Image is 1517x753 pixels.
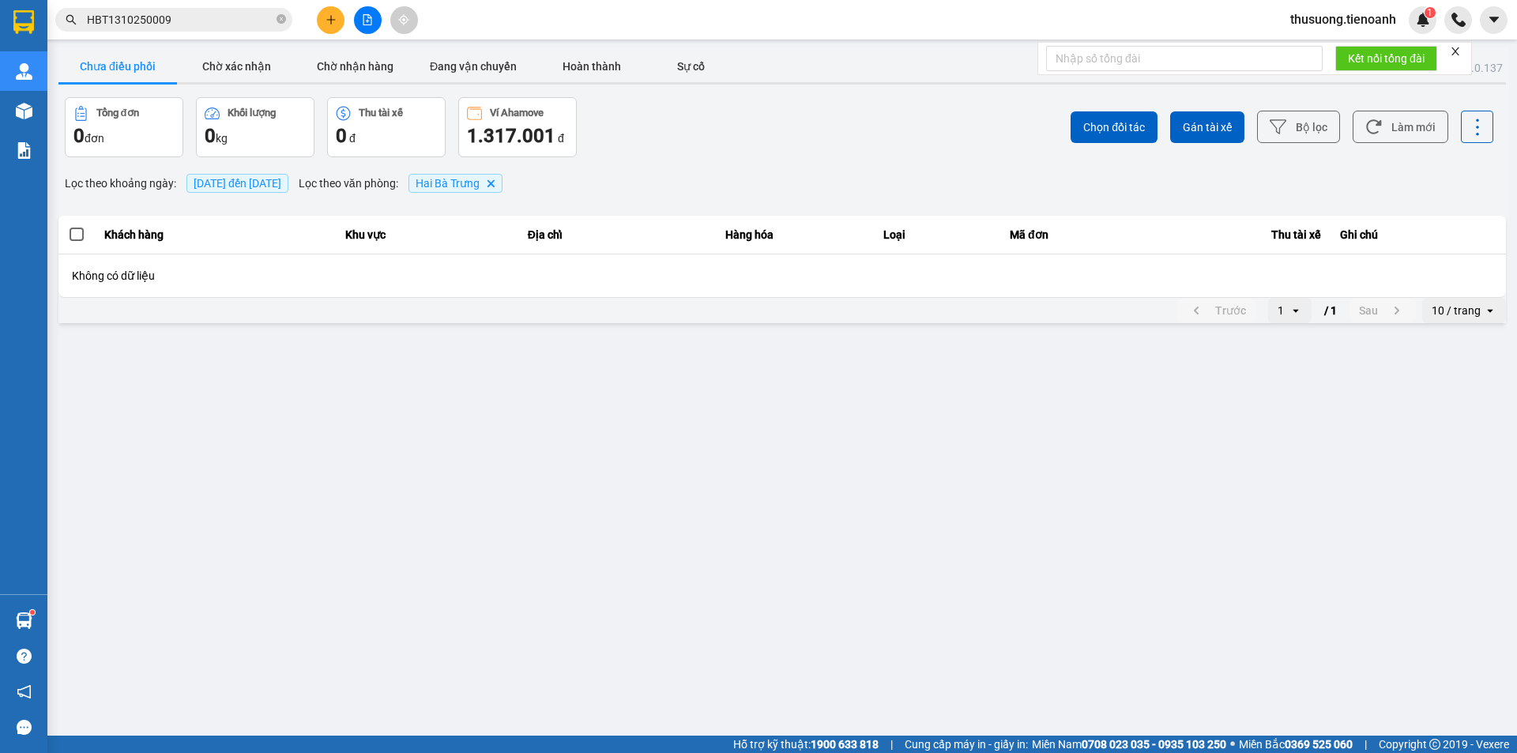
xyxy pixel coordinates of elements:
[205,123,306,149] div: kg
[1083,119,1145,135] span: Chọn đối tác
[16,612,32,629] img: warehouse-icon
[716,216,874,254] th: Hàng hóa
[1427,7,1432,18] span: 1
[336,123,437,149] div: đ
[1432,303,1481,318] div: 10 / trang
[1285,738,1353,751] strong: 0369 525 060
[96,107,139,119] div: Tổng đơn
[95,216,336,254] th: Khách hàng
[1289,304,1302,317] svg: open
[317,6,344,34] button: plus
[336,125,347,147] span: 0
[890,736,893,753] span: |
[1425,7,1436,18] sup: 1
[1353,111,1448,143] button: Làm mới
[414,51,533,82] button: Đang vận chuyển
[1278,9,1409,29] span: thusuong.tienoanh
[73,125,85,147] span: 0
[874,216,1000,254] th: Loại
[1257,111,1340,143] button: Bộ lọc
[1450,46,1461,57] span: close
[16,63,32,80] img: warehouse-icon
[186,174,288,193] span: [DATE] đến [DATE]
[733,736,879,753] span: Hỗ trợ kỹ thuật:
[354,6,382,34] button: file-add
[177,51,295,82] button: Chờ xác nhận
[65,175,176,192] span: Lọc theo khoảng ngày :
[1177,299,1255,322] button: previous page. current page 1 / 1
[16,103,32,119] img: warehouse-icon
[1349,299,1416,322] button: next page. current page 1 / 1
[72,268,1493,284] div: Không có dữ liệu
[1170,111,1244,143] button: Gán tài xế
[390,6,418,34] button: aim
[458,97,577,157] button: Ví Ahamove1.317.001 đ
[277,14,286,24] span: close-circle
[326,14,337,25] span: plus
[1416,13,1430,27] img: icon-new-feature
[336,216,518,254] th: Khu vực
[408,174,503,193] span: Hai Bà Trưng , close by backspace
[16,142,32,159] img: solution-icon
[194,177,281,190] span: 13/10/2025 đến 13/10/2025
[228,107,276,119] div: Khối lượng
[398,14,409,25] span: aim
[533,51,651,82] button: Hoàn thành
[73,123,175,149] div: đơn
[87,11,273,28] input: Tìm tên, số ĐT hoặc mã đơn
[1335,46,1437,71] button: Kết nối tổng đài
[205,125,216,147] span: 0
[1071,111,1158,143] button: Chọn đối tác
[1331,216,1506,254] th: Ghi chú
[490,107,544,119] div: Ví Ahamove
[1324,301,1337,320] span: / 1
[327,97,446,157] button: Thu tài xế0 đ
[518,216,716,254] th: Địa chỉ
[196,97,314,157] button: Khối lượng0kg
[486,179,495,188] svg: Delete
[811,738,879,751] strong: 1900 633 818
[416,177,480,190] span: Hai Bà Trưng
[1128,225,1321,244] div: Thu tài xế
[1278,303,1284,318] div: 1
[17,720,32,735] span: message
[1183,119,1232,135] span: Gán tài xế
[277,13,286,28] span: close-circle
[1000,216,1119,254] th: Mã đơn
[65,97,183,157] button: Tổng đơn0đơn
[1365,736,1367,753] span: |
[17,684,32,699] span: notification
[1480,6,1508,34] button: caret-down
[1082,738,1226,751] strong: 0708 023 035 - 0935 103 250
[30,610,35,615] sup: 1
[1487,13,1501,27] span: caret-down
[13,10,34,34] img: logo-vxr
[66,14,77,25] span: search
[299,175,398,192] span: Lọc theo văn phòng :
[1484,304,1496,317] svg: open
[1230,741,1235,747] span: ⚪️
[295,51,414,82] button: Chờ nhận hàng
[1348,50,1425,67] span: Kết nối tổng đài
[651,51,730,82] button: Sự cố
[58,51,177,82] button: Chưa điều phối
[1451,13,1466,27] img: phone-icon
[467,125,555,147] span: 1.317.001
[905,736,1028,753] span: Cung cấp máy in - giấy in:
[362,14,373,25] span: file-add
[467,123,568,149] div: đ
[1046,46,1323,71] input: Nhập số tổng đài
[1239,736,1353,753] span: Miền Bắc
[359,107,403,119] div: Thu tài xế
[1032,736,1226,753] span: Miền Nam
[17,649,32,664] span: question-circle
[1482,303,1484,318] input: Selected 10 / trang.
[1429,739,1440,750] span: copyright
